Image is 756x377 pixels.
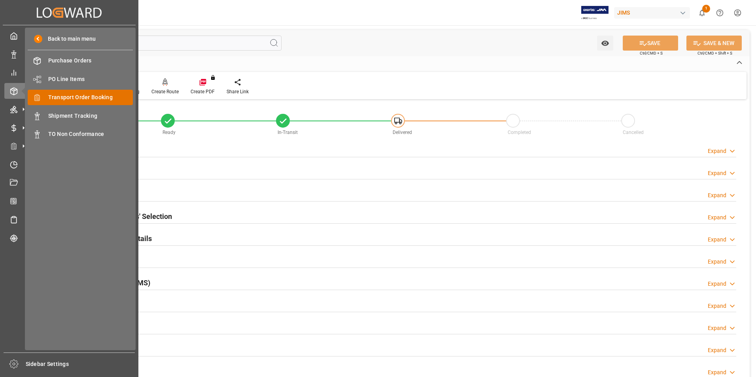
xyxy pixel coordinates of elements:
[48,93,133,102] span: Transport Order Booking
[4,212,134,227] a: Sailing Schedules
[708,213,726,222] div: Expand
[623,130,644,135] span: Cancelled
[26,360,135,368] span: Sidebar Settings
[28,108,133,123] a: Shipment Tracking
[597,36,613,51] button: open menu
[581,6,609,20] img: Exertis%20JAM%20-%20Email%20Logo.jpg_1722504956.jpg
[227,88,249,95] div: Share Link
[508,130,531,135] span: Completed
[708,147,726,155] div: Expand
[36,36,282,51] input: Search Fields
[708,346,726,354] div: Expand
[28,90,133,105] a: Transport Order Booking
[28,53,133,68] a: Purchase Orders
[278,130,298,135] span: In-Transit
[708,236,726,244] div: Expand
[623,36,678,51] button: SAVE
[48,130,133,138] span: TO Non Conformance
[708,280,726,288] div: Expand
[42,35,96,43] span: Back to main menu
[640,50,663,56] span: Ctrl/CMD + S
[4,156,134,172] a: Timeslot Management V2
[4,175,134,190] a: Document Management
[4,65,134,80] a: My Reports
[697,50,732,56] span: Ctrl/CMD + Shift + S
[708,302,726,310] div: Expand
[686,36,742,51] button: SAVE & NEW
[48,112,133,120] span: Shipment Tracking
[708,258,726,266] div: Expand
[48,75,133,83] span: PO Line Items
[708,368,726,377] div: Expand
[4,193,134,209] a: CO2 Calculator
[4,46,134,62] a: Data Management
[48,57,133,65] span: Purchase Orders
[4,28,134,43] a: My Cockpit
[4,230,134,245] a: Tracking Shipment
[28,126,133,142] a: TO Non Conformance
[151,88,179,95] div: Create Route
[708,169,726,177] div: Expand
[163,130,176,135] span: Ready
[393,130,412,135] span: Delivered
[708,191,726,200] div: Expand
[28,71,133,87] a: PO Line Items
[708,324,726,332] div: Expand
